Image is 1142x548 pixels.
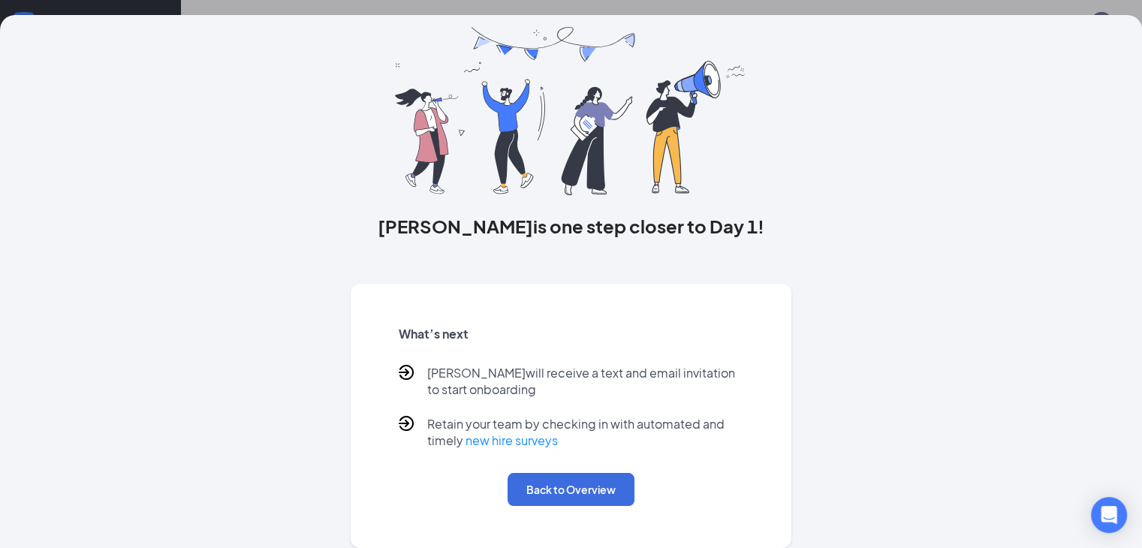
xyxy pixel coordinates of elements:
h5: What’s next [399,326,743,342]
button: Back to Overview [508,473,634,506]
img: you are all set [395,27,747,195]
p: Retain your team by checking in with automated and timely [427,416,743,449]
h3: [PERSON_NAME] is one step closer to Day 1! [351,213,791,239]
p: [PERSON_NAME] will receive a text and email invitation to start onboarding [427,365,743,398]
div: Open Intercom Messenger [1091,497,1127,533]
a: new hire surveys [466,432,558,448]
